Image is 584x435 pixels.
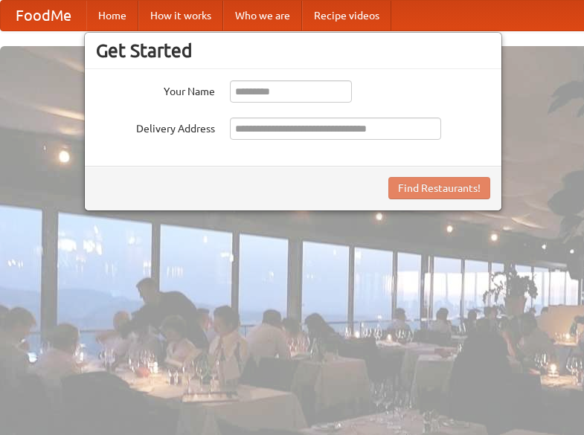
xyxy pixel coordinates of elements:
[1,1,86,30] a: FoodMe
[388,177,490,199] button: Find Restaurants!
[302,1,391,30] a: Recipe videos
[223,1,302,30] a: Who we are
[86,1,138,30] a: Home
[96,39,490,62] h3: Get Started
[96,80,215,99] label: Your Name
[138,1,223,30] a: How it works
[96,117,215,136] label: Delivery Address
